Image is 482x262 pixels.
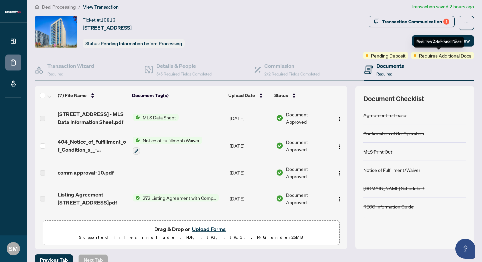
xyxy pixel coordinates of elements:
button: Open asap [455,239,475,259]
img: Status Icon [133,114,140,121]
span: 404_Notice_of_Fulfillment_of_Condition_s__-_Agreement_to_Lease_-_Residential__Landlord__-__PropTx... [58,138,127,154]
span: Requires Additional Docs [419,52,471,59]
th: (7) File Name [55,86,129,105]
span: MLS Data Sheet [140,114,179,121]
h4: Transaction Wizard [47,62,94,70]
button: Status IconNotice of Fulfillment/Waiver [133,137,202,155]
button: Upload Forms [190,225,228,233]
td: [DATE] [227,105,273,131]
span: Status [274,92,288,99]
button: Logo [334,193,345,204]
img: logo [5,10,21,14]
span: Required [47,71,63,76]
img: Logo [337,144,342,149]
span: (7) File Name [58,92,87,99]
button: Status IconMLS Data Sheet [133,114,179,121]
span: Deal Processing [42,4,76,10]
th: Status [272,86,329,105]
span: Pending Information before Processing [101,41,182,47]
span: Document Checklist [363,94,424,103]
td: [DATE] [227,131,273,160]
li: / [78,3,80,11]
img: Status Icon [133,194,140,201]
td: [DATE] [227,160,273,185]
span: Notice of Fulfillment/Waiver [140,137,202,144]
span: 10813 [101,17,116,23]
button: Status IconMLS Print Out [133,217,174,235]
button: Submit for Admin Review [412,35,474,47]
img: IMG-C12386384_1.jpg [35,16,77,48]
span: Document Approved [286,111,329,125]
div: Notice of Fulfillment/Waiver [363,166,420,174]
img: Document Status [276,169,283,176]
img: Logo [337,171,342,176]
span: 5/5 Required Fields Completed [156,71,212,76]
span: SM [9,244,18,253]
td: [DATE] [227,185,273,212]
img: Logo [337,116,342,122]
img: Document Status [276,195,283,202]
button: Transaction Communication1 [369,16,455,27]
div: Ticket #: [83,16,116,24]
button: Status Icon272 Listing Agreement with Company Schedule A [133,194,219,201]
div: Requires Additional Docs [414,37,464,48]
h4: Commission [264,62,320,70]
span: Pending Deposit [371,52,406,59]
div: Status: [83,39,185,48]
span: 2/2 Required Fields Completed [264,71,320,76]
button: Logo [334,167,345,178]
span: home [35,5,39,9]
span: Document Approved [286,138,329,153]
span: MLS Print Out [140,217,174,224]
span: View Transaction [83,4,119,10]
td: [DATE] [227,212,273,240]
span: Document Approved [286,165,329,180]
span: Submit for Admin Review [416,36,470,46]
img: Document Status [276,142,283,149]
button: Logo [334,113,345,123]
span: ellipsis [464,21,469,25]
button: Logo [334,140,345,151]
img: Logo [337,196,342,202]
img: Status Icon [133,137,140,144]
span: [STREET_ADDRESS] - MLS Data Information Sheet.pdf [58,110,127,126]
span: comm approval-10.pdf [58,169,114,177]
div: MLS Print Out [363,148,392,155]
div: 1 [443,19,449,25]
span: Required [376,71,392,76]
th: Document Tag(s) [129,86,226,105]
span: 272 Listing Agreement with Company Schedule A [140,194,219,201]
div: Confirmation of Co-Operation [363,130,424,137]
p: Supported files include .PDF, .JPG, .JPEG, .PNG under 25 MB [47,233,335,241]
div: [DOMAIN_NAME] Schedule B [363,185,424,192]
div: Agreement to Lease [363,111,406,119]
th: Upload Date [226,86,272,105]
img: Document Status [276,114,283,122]
h4: Documents [376,62,404,70]
span: Drag & Drop orUpload FormsSupported files include .PDF, .JPG, .JPEG, .PNG under25MB [43,221,339,245]
article: Transaction saved 2 hours ago [411,3,474,11]
span: Document Approved [286,191,329,206]
img: Status Icon [133,217,140,224]
span: Upload Date [228,92,255,99]
span: Drag & Drop or [154,225,228,233]
div: RECO Information Guide [363,203,414,210]
h4: Details & People [156,62,212,70]
div: Transaction Communication [382,16,449,27]
span: Listing Agreement [STREET_ADDRESS]pdf [58,191,127,206]
span: [STREET_ADDRESS] [83,24,132,32]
